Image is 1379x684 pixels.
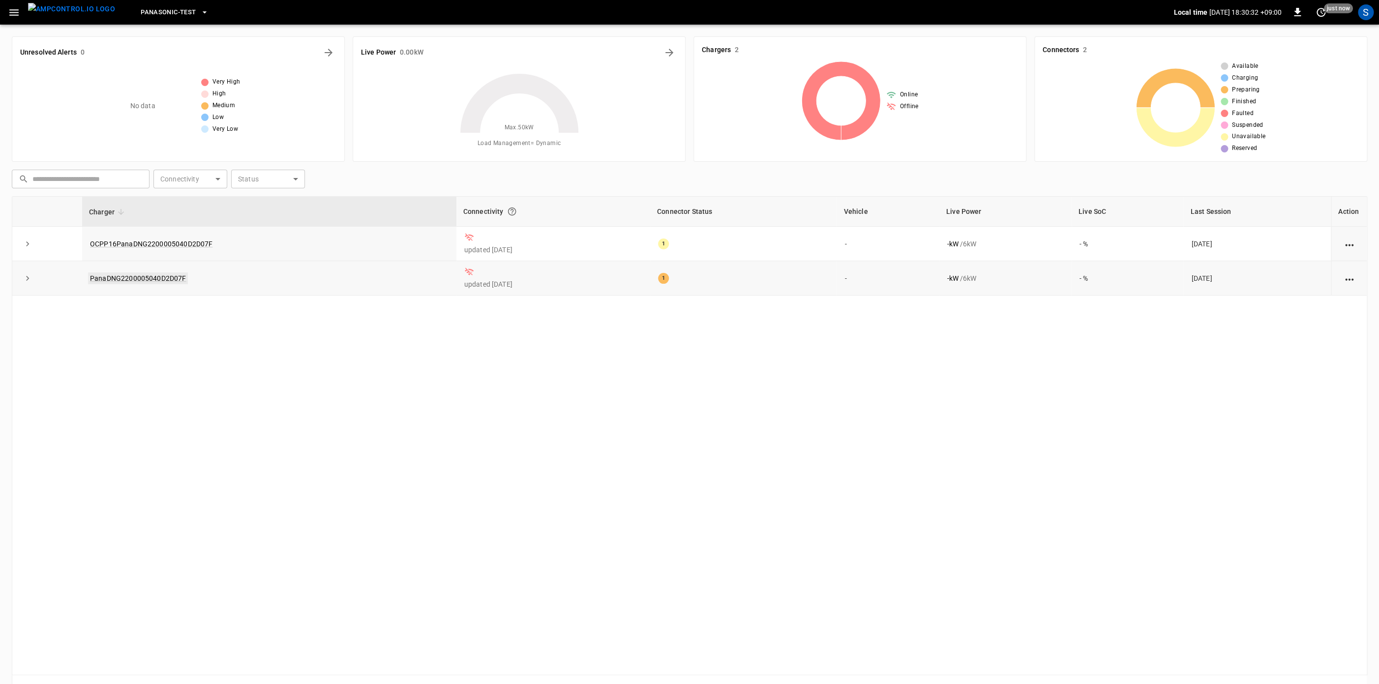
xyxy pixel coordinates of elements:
h6: 2 [1083,45,1087,56]
span: Preparing [1232,85,1260,95]
span: Reserved [1232,144,1257,153]
span: Charger [89,206,127,218]
p: updated [DATE] [464,245,642,255]
th: Connector Status [650,197,837,227]
h6: Chargers [702,45,731,56]
td: - % [1072,227,1184,261]
button: expand row [20,237,35,251]
span: Finished [1232,97,1256,107]
p: - kW [947,273,959,283]
h6: 0.00 kW [400,47,423,58]
div: 1 [658,238,669,249]
th: Vehicle [837,197,939,227]
span: Available [1232,61,1259,71]
span: Offline [900,102,919,112]
h6: Live Power [361,47,396,58]
h6: Unresolved Alerts [20,47,77,58]
img: ampcontrol.io logo [28,3,115,15]
span: Suspended [1232,120,1263,130]
td: - [837,261,939,296]
a: OCPP16PanaDNG2200005040D2D07F [90,240,212,248]
h6: 0 [81,47,85,58]
span: Panasonic-Test [141,7,196,18]
p: [DATE] 18:30:32 +09:00 [1209,7,1282,17]
p: Local time [1173,7,1207,17]
div: action cell options [1343,239,1355,249]
span: just now [1324,3,1353,13]
div: / 6 kW [947,273,1064,283]
th: Live Power [939,197,1072,227]
td: - [837,227,939,261]
span: Charging [1232,73,1258,83]
button: expand row [20,271,35,286]
span: High [212,89,226,99]
div: Connectivity [463,203,643,220]
a: PanaDNG2200005040D2D07F [88,272,188,284]
span: Very Low [212,124,238,134]
button: Panasonic-Test [137,3,212,22]
span: Very High [212,77,240,87]
button: set refresh interval [1313,4,1329,20]
h6: 2 [735,45,739,56]
span: Max. 50 kW [504,123,534,133]
span: Medium [212,101,235,111]
h6: Connectors [1043,45,1079,56]
p: No data [130,101,155,111]
span: Faulted [1232,109,1254,119]
p: - kW [947,239,959,249]
button: Connection between the charger and our software. [503,203,521,220]
div: action cell options [1343,273,1355,283]
button: All Alerts [321,45,336,60]
div: profile-icon [1358,4,1374,20]
td: [DATE] [1183,261,1331,296]
td: [DATE] [1183,227,1331,261]
th: Last Session [1183,197,1331,227]
span: Unavailable [1232,132,1265,142]
th: Live SoC [1072,197,1184,227]
button: Energy Overview [661,45,677,60]
span: Load Management = Dynamic [478,139,561,149]
div: 1 [658,273,669,284]
p: updated [DATE] [464,279,642,289]
span: Online [900,90,918,100]
div: / 6 kW [947,239,1064,249]
th: Action [1331,197,1367,227]
span: Low [212,113,224,122]
td: - % [1072,261,1184,296]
